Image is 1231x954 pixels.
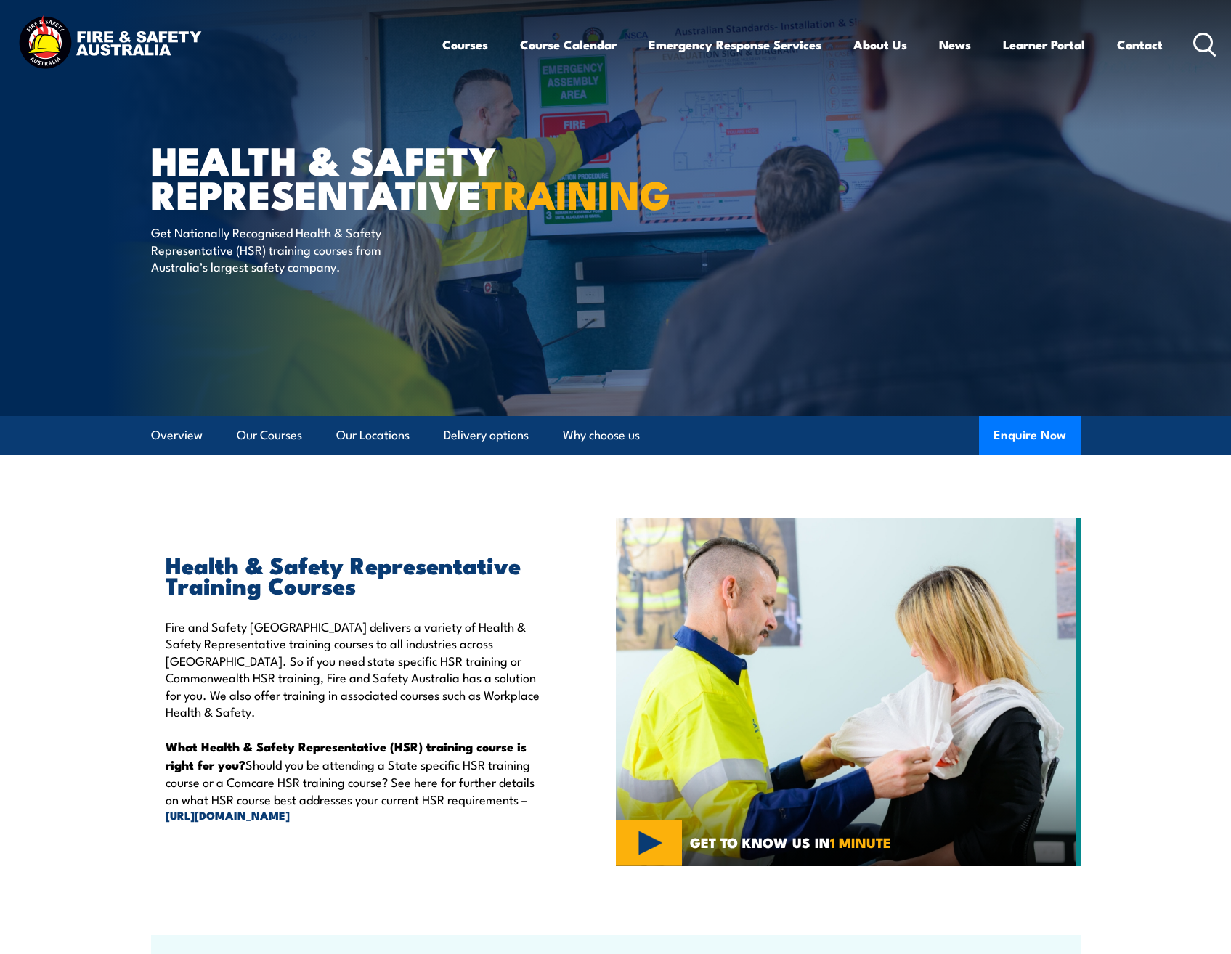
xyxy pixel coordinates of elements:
strong: 1 MINUTE [830,831,891,852]
img: Fire & Safety Australia deliver Health and Safety Representatives Training Courses – HSR Training [616,518,1081,866]
p: Should you be attending a State specific HSR training course or a Comcare HSR training course? Se... [166,738,549,823]
a: Our Courses [237,416,302,454]
a: Overview [151,416,203,454]
h1: Health & Safety Representative [151,142,510,210]
a: Emergency Response Services [649,25,821,64]
span: GET TO KNOW US IN [690,836,891,849]
p: Fire and Safety [GEOGRAPHIC_DATA] delivers a variety of Health & Safety Representative training c... [166,618,549,719]
a: About Us [853,25,907,64]
a: News [939,25,971,64]
a: [URL][DOMAIN_NAME] [166,807,549,823]
h2: Health & Safety Representative Training Courses [166,554,549,595]
a: Courses [442,25,488,64]
a: Delivery options [444,416,529,454]
a: Our Locations [336,416,410,454]
strong: TRAINING [482,163,670,223]
a: Why choose us [563,416,640,454]
strong: What Health & Safety Representative (HSR) training course is right for you? [166,737,527,773]
button: Enquire Now [979,416,1081,455]
p: Get Nationally Recognised Health & Safety Representative (HSR) training courses from Australia’s ... [151,224,416,274]
a: Course Calendar [520,25,617,64]
a: Learner Portal [1003,25,1085,64]
a: Contact [1117,25,1163,64]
